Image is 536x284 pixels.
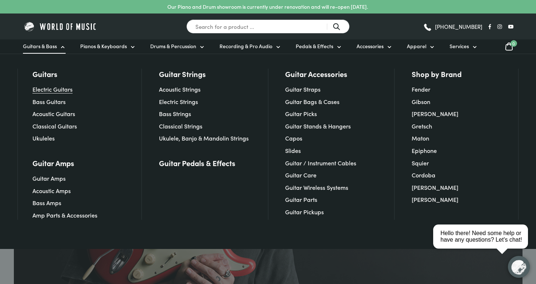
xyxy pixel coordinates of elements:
[285,208,324,216] a: Guitar Pickups
[285,183,348,191] a: Guitar Wireless Systems
[32,187,71,195] a: Acoustic Amps
[285,122,351,130] a: Guitar Stands & Hangers
[32,174,66,182] a: Guitar Amps
[285,195,317,203] a: Guitar Parts
[80,42,127,50] span: Pianos & Keyboards
[450,42,469,50] span: Services
[32,97,66,105] a: Bass Guitars
[412,146,437,154] a: Epiphone
[412,85,430,93] a: Fender
[32,85,73,93] a: Electric Guitars
[32,158,74,168] a: Guitar Amps
[23,42,57,50] span: Guitars & Bass
[159,69,206,79] a: Guitar Strings
[150,42,196,50] span: Drums & Percussion
[412,159,429,167] a: Squier
[412,183,458,191] a: [PERSON_NAME]
[285,97,339,105] a: Guitar Bags & Cases
[412,195,458,203] a: [PERSON_NAME]
[412,134,429,142] a: Maton
[285,85,321,93] a: Guitar Straps
[435,24,482,29] span: [PHONE_NUMBER]
[412,69,462,79] a: Shop by Brand
[285,146,301,154] a: Slides
[32,134,55,142] a: Ukuleles
[412,171,435,179] a: Cordoba
[510,40,517,47] span: 0
[159,110,191,118] a: Bass Strings
[357,42,384,50] span: Accessories
[167,3,368,11] p: Our Piano and Drum showroom is currently under renovation and will re-open [DATE].
[159,158,235,168] a: Guitar Pedals & Effects
[412,122,432,130] a: Gretsch
[159,85,201,93] a: Acoustic Strings
[32,122,77,130] a: Classical Guitars
[32,69,57,79] a: Guitars
[412,110,458,118] a: [PERSON_NAME]
[285,171,316,179] a: Guitar Care
[159,97,198,105] a: Electric Strings
[32,110,75,118] a: Acoustic Guitars
[412,97,430,105] a: Gibson
[296,42,333,50] span: Pedals & Effects
[430,204,536,284] iframe: Chat with our support team
[285,134,302,142] a: Capos
[285,69,347,79] a: Guitar Accessories
[32,211,97,219] a: Amp Parts & Accessories
[285,110,317,118] a: Guitar Picks
[285,159,356,167] a: Guitar / Instrument Cables
[407,42,426,50] span: Apparel
[32,199,61,207] a: Bass Amps
[159,122,202,130] a: Classical Strings
[423,21,482,32] a: [PHONE_NUMBER]
[186,19,350,34] input: Search for a product ...
[23,21,98,32] img: World of Music
[159,134,249,142] a: Ukulele, Banjo & Mandolin Strings
[220,42,272,50] span: Recording & Pro Audio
